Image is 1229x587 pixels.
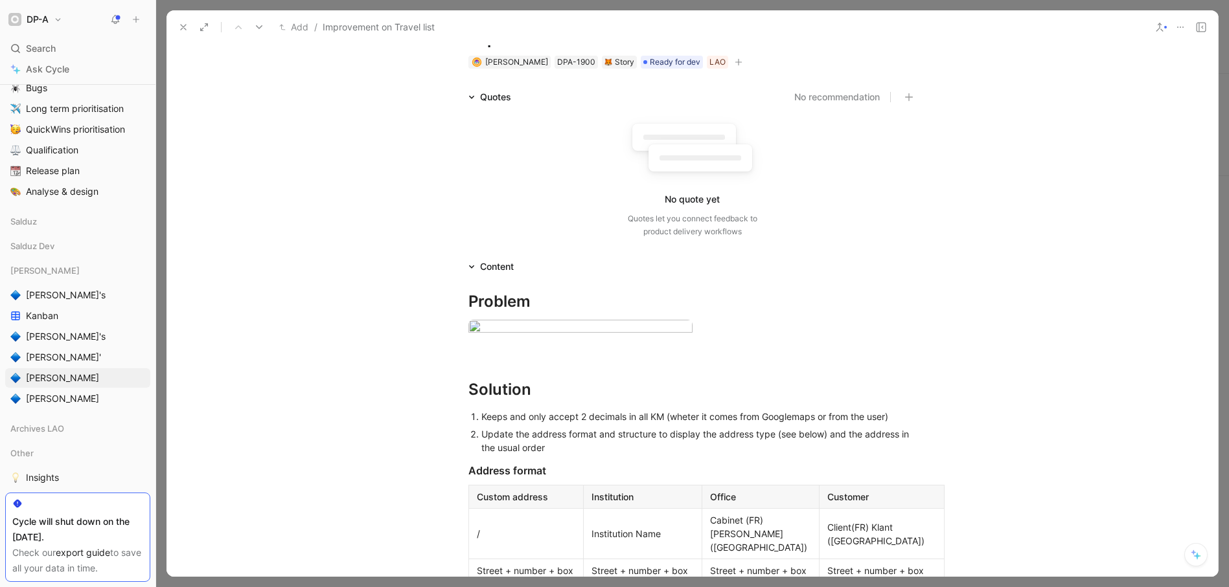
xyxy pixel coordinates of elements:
span: Bugs [26,82,47,94]
button: 🥳 [8,122,23,137]
button: 📆 [8,163,23,179]
button: DP-ADP-A [5,10,65,28]
div: Search [5,39,150,58]
div: Ready for dev [641,56,703,69]
div: Salduz [5,212,150,231]
a: Kanban [5,306,150,326]
img: ⚖️ [10,145,21,155]
div: Street + number + box [477,564,575,577]
div: [PERSON_NAME] [5,261,150,280]
a: Ask Cycle [5,60,150,79]
img: 🔷 [10,352,21,362]
a: ✈️Long term prioritisation [5,99,150,118]
button: No recommendation [794,89,880,105]
a: 📆Release plan [5,161,150,181]
span: [PERSON_NAME]'s [26,289,106,302]
div: Cabinet (FR) [PERSON_NAME] ([GEOGRAPHIC_DATA]) [710,513,811,554]
button: 🔷 [8,370,23,386]
button: 🔷 [8,391,23,406]
div: Quotes let you connect feedback to product delivery workflows [628,212,757,238]
div: Custom address [477,490,575,504]
h1: DP-A [27,14,49,25]
div: Institution [592,490,694,504]
img: 📆 [10,166,21,176]
div: Salduz Dev [5,236,150,260]
span: Improvement on Travel list [323,19,435,35]
a: ⚖️Qualification [5,140,150,160]
span: Search [26,41,56,56]
img: 🔷 [10,373,21,383]
div: 🦊Story [602,56,637,69]
img: 🥳 [10,124,21,135]
span: [PERSON_NAME] [10,264,80,277]
span: [PERSON_NAME]' [26,351,101,364]
span: Long term prioritisation [26,102,124,115]
div: No quote yet [665,192,720,207]
a: 🥳QuickWins prioritisation [5,120,150,139]
div: Address format [468,463,917,478]
span: [PERSON_NAME] [26,392,99,405]
div: Problem [468,290,917,313]
span: [PERSON_NAME] [26,371,99,384]
a: export guide [56,547,110,558]
div: DPA-1900 [557,56,595,69]
a: 🔷[PERSON_NAME]'s [5,285,150,305]
div: Content [480,259,514,274]
div: [PERSON_NAME]🔷[PERSON_NAME]'sKanban🔷[PERSON_NAME]'s🔷[PERSON_NAME]'🔷[PERSON_NAME]🔷[PERSON_NAME] [5,261,150,408]
img: ✈️ [10,104,21,114]
button: 🕷️ [8,80,23,96]
button: ✈️ [8,101,23,116]
button: 🔷 [8,329,23,344]
span: Analyse & design [26,185,98,198]
div: Keeps and only accept 2 decimals in all KM (wheter it comes from Googlemaps or from the user) [481,410,917,423]
img: 🦊 [604,58,612,66]
a: 🧪Discovery [5,489,150,508]
img: CleanShot 2025-10-14 at 08.34.58.png [468,320,693,337]
a: 🔷[PERSON_NAME]'s [5,327,150,346]
span: Other [10,447,34,460]
img: 🔷 [10,331,21,342]
div: Institution Name [592,527,694,540]
span: / [314,19,317,35]
img: avatar [473,59,480,66]
img: 🔷 [10,393,21,404]
div: Archives LAO [5,419,150,442]
div: Client(FR) Klant ([GEOGRAPHIC_DATA]) [827,520,936,548]
div: Street + number + box [710,564,811,577]
span: Qualification [26,144,78,157]
span: Release plan [26,164,80,177]
button: 🔷 [8,287,23,303]
button: 🧪 [8,491,23,506]
span: Insights [26,471,59,484]
div: Salduz Dev [5,236,150,256]
a: 🎨Analyse & design [5,182,150,201]
div: / [477,527,575,540]
div: Check our to save all your data in time. [12,545,143,576]
div: Other [5,443,150,463]
div: Content [463,259,519,274]
div: Story [604,56,634,69]
img: DP-A [8,13,21,26]
div: Street + number + box [592,564,694,577]
div: Other💡Insights🧪Discovery🏄‍♀️Prioritisation [5,443,150,529]
button: 🔷 [8,349,23,365]
div: LAO [709,56,726,69]
img: 🔷 [10,290,21,300]
a: 🔷[PERSON_NAME]' [5,348,150,367]
span: Archives LAO [10,422,64,435]
img: 💡 [10,472,21,483]
div: Cycle will shut down on the [DATE]. [12,514,143,545]
span: Salduz Dev [10,239,54,252]
a: 🔷[PERSON_NAME] [5,389,150,408]
div: Quotes [480,89,511,105]
button: 🎨 [8,184,23,199]
div: Street + number + box [827,564,936,577]
div: Customer [827,490,936,504]
img: 🕷️ [10,83,21,93]
div: Salduz [5,212,150,235]
span: Salduz [10,215,37,228]
button: 💡 [8,470,23,485]
div: Quotes [463,89,516,105]
img: 🎨 [10,186,21,197]
div: Update the address format and structure to display the address type (see below) and the address i... [481,427,917,454]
